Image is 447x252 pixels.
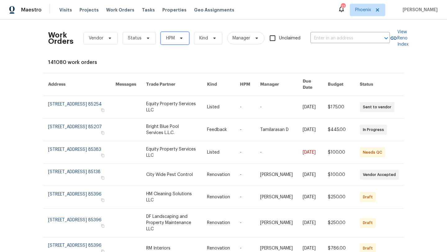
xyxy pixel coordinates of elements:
td: [PERSON_NAME] [255,164,298,186]
td: Feedback [202,119,235,141]
td: Equity Property Services LLC [141,141,202,164]
td: - [235,141,255,164]
button: Open [382,34,391,43]
th: Trade Partner [141,73,202,96]
span: Unclaimed [279,35,300,42]
td: Tamilarasan D [255,119,298,141]
td: - [235,209,255,237]
td: [PERSON_NAME] [255,186,298,209]
td: Listed [202,96,235,119]
input: Enter in an address [310,34,372,43]
td: HM Cleaning Solutions LLC [141,186,202,209]
span: Geo Assignments [194,7,234,13]
span: Visits [59,7,72,13]
span: Manager [233,35,250,41]
span: Work Orders [106,7,134,13]
div: 141080 work orders [48,59,399,65]
td: [PERSON_NAME] [255,209,298,237]
span: Phoenix [355,7,371,13]
button: Copy Address [100,153,106,158]
span: Kind [199,35,208,41]
span: Projects [79,7,99,13]
td: - [235,119,255,141]
button: Copy Address [100,197,106,203]
span: HPM [166,35,175,41]
button: Copy Address [100,130,106,136]
span: Properties [162,7,187,13]
button: Copy Address [100,107,106,113]
th: HPM [235,73,255,96]
td: - [235,186,255,209]
td: - [235,96,255,119]
td: - [235,164,255,186]
h2: Work Orders [48,32,74,44]
th: Kind [202,73,235,96]
th: Messages [111,73,141,96]
td: - [255,141,298,164]
span: Vendor [89,35,103,41]
td: - [255,96,298,119]
th: Budget [323,73,355,96]
th: Address [43,73,111,96]
span: [PERSON_NAME] [400,7,438,13]
th: Status [355,73,404,96]
td: Renovation [202,186,235,209]
td: Listed [202,141,235,164]
th: Due Date [298,73,323,96]
span: Status [128,35,142,41]
td: DF Landscaping and Property Maintenance LLC [141,209,202,237]
td: City Wide Pest Control [141,164,202,186]
td: Renovation [202,164,235,186]
td: Bright Blue Pool Services L.L.C. [141,119,202,141]
th: Manager [255,73,298,96]
td: Renovation [202,209,235,237]
a: View Reno Index [390,29,409,47]
span: Tasks [142,8,155,12]
button: Copy Address [100,175,106,181]
td: Equity Property Services LLC [141,96,202,119]
div: 17 [341,4,345,10]
span: Maestro [21,7,42,13]
button: Copy Address [100,223,106,229]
